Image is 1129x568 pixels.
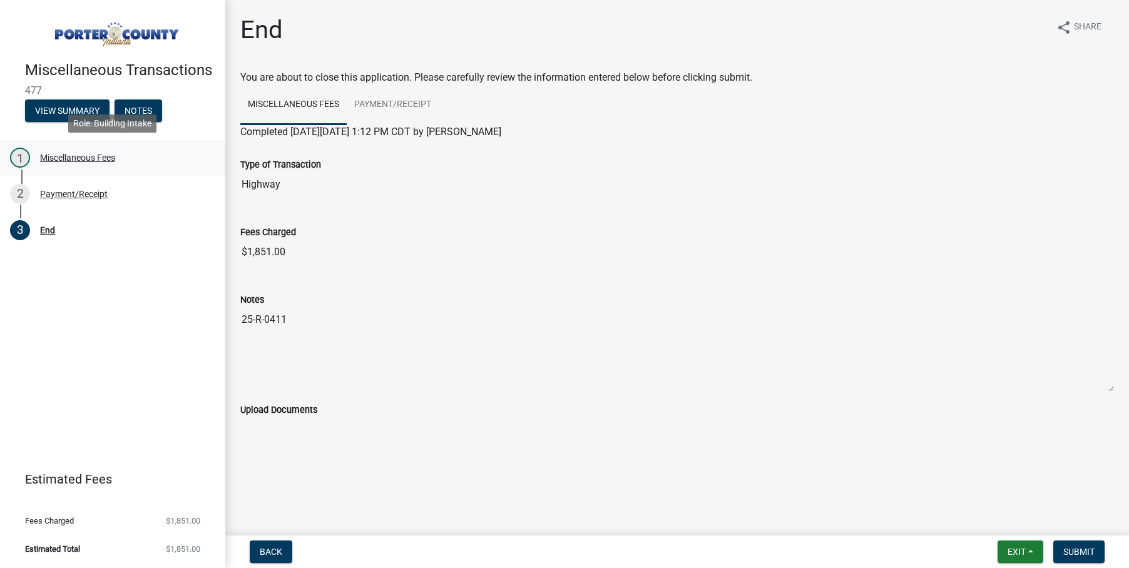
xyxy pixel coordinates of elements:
[25,61,215,79] h4: Miscellaneous Transactions
[10,148,30,168] div: 1
[10,467,205,492] a: Estimated Fees
[1056,20,1071,35] i: share
[25,545,80,553] span: Estimated Total
[240,70,1114,452] div: You are about to close this application. Please carefully review the information entered below be...
[347,85,439,125] a: Payment/Receipt
[240,126,501,138] span: Completed [DATE][DATE] 1:12 PM CDT by [PERSON_NAME]
[115,99,162,122] button: Notes
[1053,540,1105,563] button: Submit
[1074,20,1101,35] span: Share
[240,15,283,45] h1: End
[10,184,30,204] div: 2
[1046,15,1111,39] button: shareShare
[25,84,200,96] span: 477
[1008,547,1026,557] span: Exit
[40,190,108,198] div: Payment/Receipt
[240,85,347,125] a: Miscellaneous Fees
[998,540,1043,563] button: Exit
[1063,547,1095,557] span: Submit
[166,545,200,553] span: $1,851.00
[115,106,162,116] wm-modal-confirm: Notes
[25,106,110,116] wm-modal-confirm: Summary
[25,99,110,122] button: View Summary
[40,153,115,162] div: Miscellaneous Fees
[10,220,30,240] div: 3
[240,161,321,170] label: Type of Transaction
[260,547,282,557] span: Back
[40,226,55,235] div: End
[68,114,156,133] div: Role: Building Intake
[240,296,264,305] label: Notes
[25,13,205,48] img: Porter County, Indiana
[166,517,200,525] span: $1,851.00
[240,228,296,237] label: Fees Charged
[25,517,74,525] span: Fees Charged
[240,307,1114,392] textarea: 25-R-0411
[240,406,317,415] label: Upload Documents
[250,540,292,563] button: Back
